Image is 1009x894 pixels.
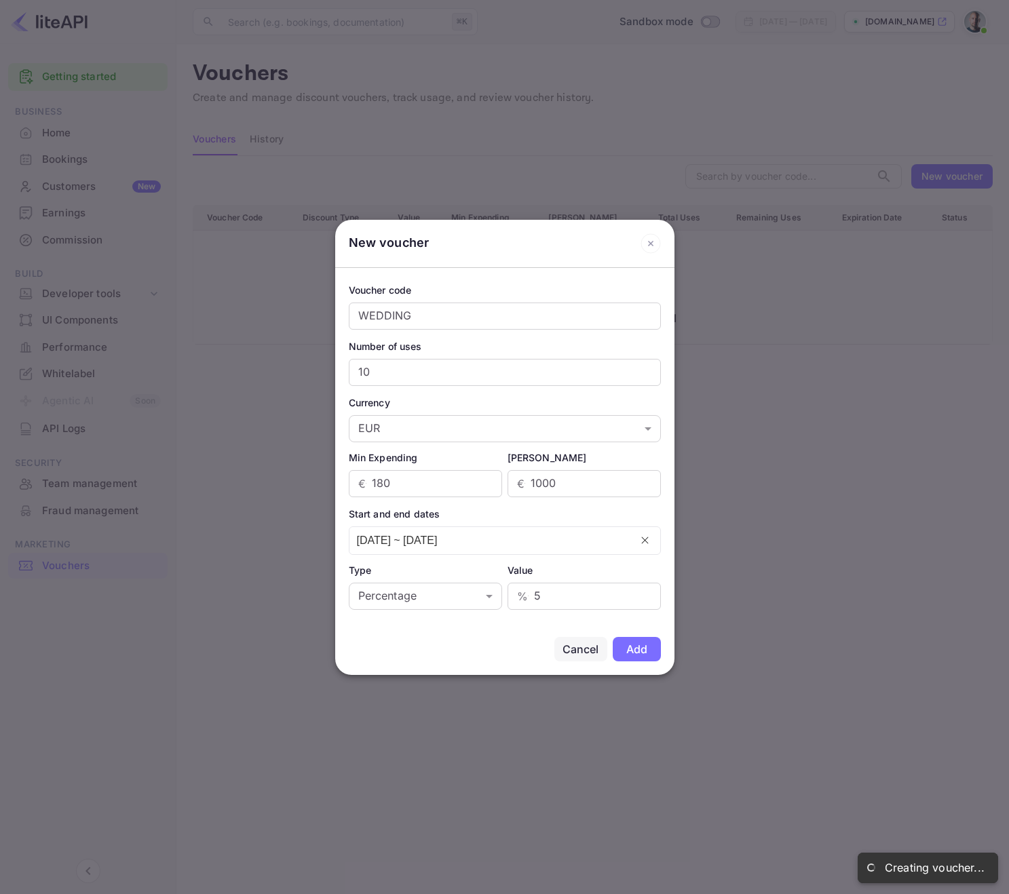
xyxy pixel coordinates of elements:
div: EUR [349,415,661,442]
div: Creating voucher... [885,861,985,875]
svg: close [641,536,649,545]
div: Type [349,563,502,577]
div: [PERSON_NAME] [508,450,661,465]
div: Number of uses [349,339,661,353]
div: Add [626,642,647,656]
div: Min Expending [349,450,502,465]
p: % [517,588,528,604]
button: Add [613,637,661,661]
div: Start and end dates [349,507,661,521]
input: dd/MM/yyyy ~ dd/MM/yyyy [349,527,630,554]
p: € [517,475,525,492]
div: Cancel [563,641,599,657]
button: Clear [641,536,649,545]
div: Percentage [349,583,502,610]
input: Number of uses [349,359,661,386]
div: New voucher [349,233,430,254]
p: € [358,475,366,492]
div: Currency [349,395,661,410]
input: Voucher code [349,303,661,330]
div: Value [508,563,661,577]
div: Voucher code [349,283,661,297]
